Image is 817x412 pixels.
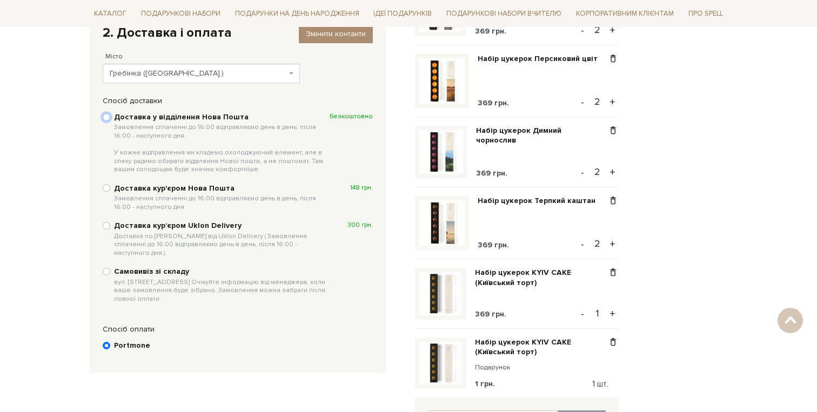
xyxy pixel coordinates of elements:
a: Ідеї подарунків [369,5,436,22]
span: вул. [STREET_ADDRESS] Очікуйте інформацію від менеджера, коли ваше замовлення буде зібрано. Замов... [114,278,330,303]
span: 1 шт. [592,379,608,389]
b: Доставка кур'єром Нова Пошта [114,184,330,211]
span: 369 грн. [475,26,506,36]
a: Про Spell [684,5,727,22]
span: 300 грн. [347,221,373,229]
a: Корпоративним клієнтам [572,5,678,22]
span: 369 грн. [475,309,506,319]
a: Набір цукерок Димний чорнослив [476,126,607,145]
b: Самовивіз зі складу [114,267,330,303]
img: Набір цукерок Персиковий цвіт [419,58,465,104]
span: Безкоштовно [330,112,373,121]
button: + [606,164,619,180]
a: Каталог [90,5,131,22]
img: Набір цукерок Димний чорнослив [419,130,463,174]
b: Доставка курʼєром Uklon Delivery [114,221,330,257]
span: 369 грн. [476,168,507,178]
a: Набір цукерок Терпкий каштан [478,196,604,206]
span: 148 грн. [350,184,373,192]
button: - [577,22,588,38]
button: - [577,94,588,110]
span: Замовлення сплаченні до 16:00 відправляємо день в день, після 16:00 - наступного дня. У кожне від... [114,123,330,174]
a: Подарункові набори Вчителю [442,4,566,23]
span: Доставка по [PERSON_NAME] від Uklon Delivery ( Замовлення сплаченні до 16:00 відправляємо день в ... [114,232,330,258]
button: - [577,236,588,252]
button: + [606,236,619,252]
a: Набір цукерок KYIV CAKE (Київський торт) [475,268,607,287]
button: + [606,22,619,38]
div: Спосіб оплати [97,325,378,334]
label: Місто [105,52,123,62]
img: Набір цукерок KYIV CAKE (Київський торт) [419,272,462,315]
b: Portmone [114,341,150,350]
a: Набір цукерок KYIV CAKE (Київський торт) [475,337,607,357]
button: + [606,94,619,110]
a: Подарункові набори [137,5,225,22]
b: Доставка у відділення Нова Пошта [114,112,330,174]
img: Набір цукерок KYIV CAKE (Київський торт) [419,342,462,384]
div: Спосіб доставки [97,96,378,106]
span: Гребінка (Полтавська обл.) [110,68,286,79]
small: Подарунок [475,363,607,373]
a: Набір цукерок Персиковий цвіт [478,54,606,64]
img: Набір цукерок Терпкий каштан [419,200,465,246]
a: Подарунки на День народження [231,5,364,22]
span: 369 грн. [478,98,509,107]
span: 369 грн. [478,240,509,249]
span: Гребінка (Полтавська обл.) [103,64,300,83]
span: Замовлення сплаченні до 16:00 відправляємо день в день, після 16:00 - наступного дня [114,194,330,211]
button: - [577,306,588,322]
div: 2. Доставка і оплата [103,24,373,41]
span: 1 грн. [475,379,495,388]
span: Змінити контакти [306,29,366,38]
button: + [606,306,619,322]
button: - [577,164,588,180]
